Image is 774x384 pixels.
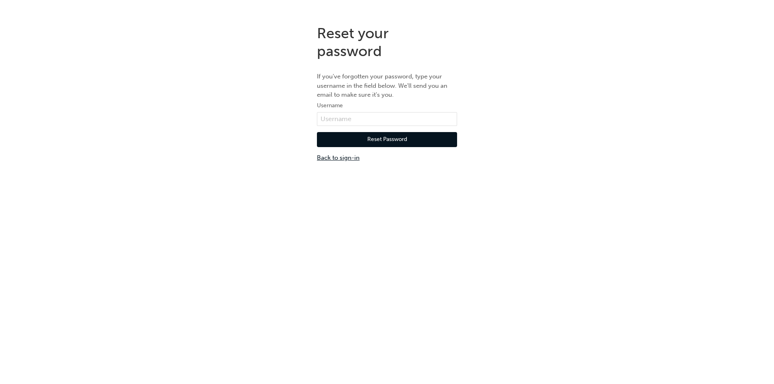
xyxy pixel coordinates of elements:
input: Username [317,112,457,126]
a: Back to sign-in [317,153,457,163]
button: Reset Password [317,132,457,148]
label: Username [317,101,457,111]
h1: Reset your password [317,24,457,60]
p: If you've forgotten your password, type your username in the field below. We'll send you an email... [317,72,457,100]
